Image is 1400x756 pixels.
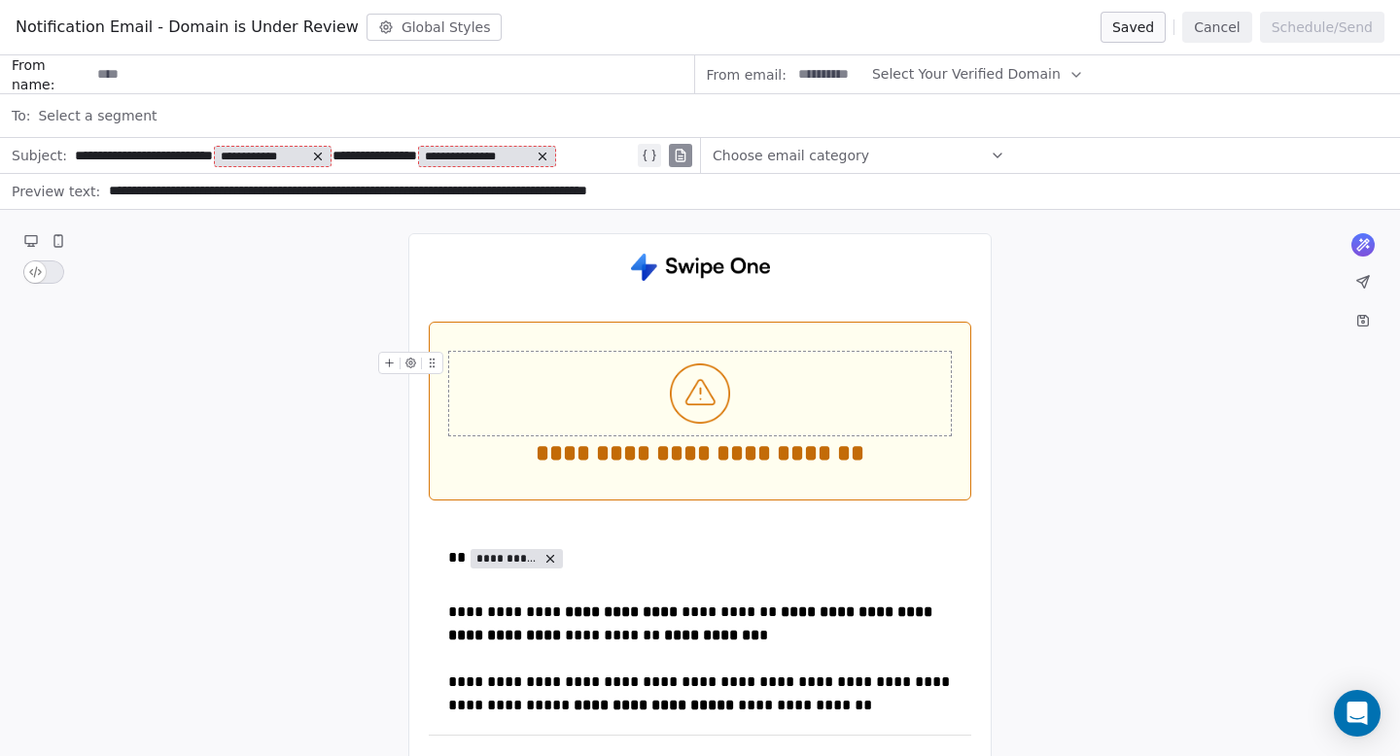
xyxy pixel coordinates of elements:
[713,146,869,165] span: Choose email category
[12,106,30,125] span: To:
[1334,690,1381,737] div: Open Intercom Messenger
[12,146,67,171] span: Subject:
[12,182,100,207] span: Preview text:
[1101,12,1166,43] button: Saved
[38,106,157,125] span: Select a segment
[707,65,787,85] span: From email:
[1260,12,1384,43] button: Schedule/Send
[1182,12,1251,43] button: Cancel
[12,55,89,94] span: From name:
[367,14,503,41] button: Global Styles
[872,64,1061,85] span: Select Your Verified Domain
[16,16,359,39] span: Notification Email - Domain is Under Review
